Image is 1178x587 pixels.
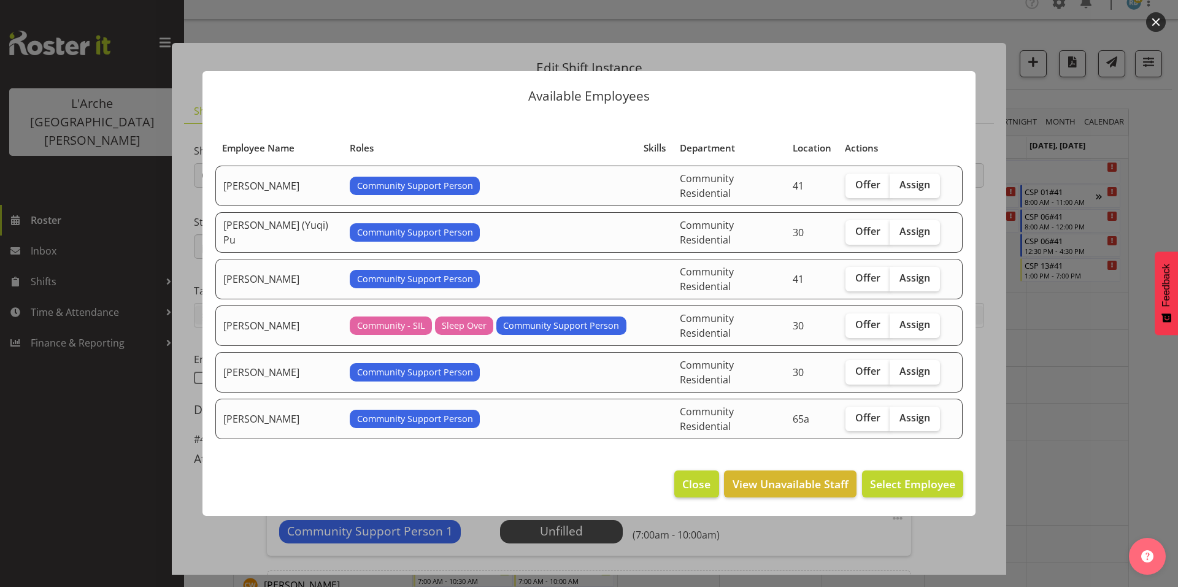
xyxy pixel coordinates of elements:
td: [PERSON_NAME] (Yuqi) Pu [215,212,342,253]
span: Location [793,141,831,155]
span: Select Employee [870,477,955,491]
span: Community Residential [680,405,734,433]
span: Community Residential [680,358,734,386]
img: help-xxl-2.png [1141,550,1153,562]
p: Available Employees [215,90,963,102]
span: Community Residential [680,312,734,340]
span: Offer [855,225,880,237]
span: View Unavailable Staff [733,476,849,492]
span: Community Support Person [357,226,473,239]
span: Community Residential [680,265,734,293]
span: Offer [855,272,880,284]
button: Select Employee [862,470,963,497]
span: Close [682,476,710,492]
span: Employee Name [222,141,294,155]
span: 30 [793,226,804,239]
span: Community Support Person [357,179,473,193]
span: Assign [899,178,930,191]
button: Feedback - Show survey [1155,251,1178,335]
td: [PERSON_NAME] [215,399,342,439]
span: Offer [855,178,880,191]
button: View Unavailable Staff [724,470,856,497]
span: 30 [793,366,804,379]
span: 41 [793,272,804,286]
span: Offer [855,412,880,424]
td: [PERSON_NAME] [215,305,342,346]
span: Offer [855,365,880,377]
span: Assign [899,225,930,237]
span: Offer [855,318,880,331]
span: Community Support Person [503,319,619,332]
span: Community Support Person [357,366,473,379]
td: [PERSON_NAME] [215,352,342,393]
span: 30 [793,319,804,332]
span: Community Residential [680,172,734,200]
span: Sleep Over [442,319,487,332]
span: Community Support Person [357,272,473,286]
span: Feedback [1161,264,1172,307]
span: Community Support Person [357,412,473,426]
span: Assign [899,272,930,284]
span: Roles [350,141,374,155]
span: 65a [793,412,809,426]
td: [PERSON_NAME] [215,166,342,206]
span: 41 [793,179,804,193]
span: Actions [845,141,878,155]
button: Close [674,470,718,497]
td: [PERSON_NAME] [215,259,342,299]
span: Skills [644,141,666,155]
span: Assign [899,365,930,377]
span: Assign [899,318,930,331]
span: Assign [899,412,930,424]
span: Community Residential [680,218,734,247]
span: Community - SIL [357,319,425,332]
span: Department [680,141,735,155]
